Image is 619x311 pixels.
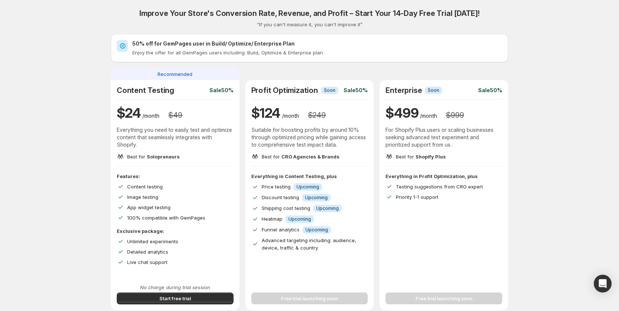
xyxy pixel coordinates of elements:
h1: $ 124 [251,104,281,122]
p: No charge during trial session [117,284,234,291]
span: Upcoming [305,195,328,201]
div: Open Intercom Messenger [594,275,612,292]
span: Price testing [262,184,291,190]
button: Start free trial [117,292,234,304]
p: Enjoy the offer for all GemPages users including: Build, Optimize & Enterprise plan [132,49,502,56]
span: Testing suggestions from CRO expert [396,184,483,190]
span: Start free trial [159,295,191,302]
span: App widget testing [127,204,171,210]
span: Recommended [158,70,192,78]
span: Upcoming [305,227,328,233]
span: Soon [324,87,335,93]
span: Live chat support [127,259,168,265]
h2: Profit Optimization [251,86,318,95]
span: Heatmap [262,216,282,222]
span: Soon [428,87,439,93]
span: Solopreneurs [147,154,180,160]
h1: $ 499 [385,104,418,122]
span: Content testing [127,184,163,190]
p: Sale 50% [344,87,368,94]
h2: 50% off for GemPages user in Build/ Optimize/ Enterprise Plan [132,40,502,47]
h2: Improve Your Store's Conversion Rate, Revenue, and Profit – Start Your 14-Day Free Trial [DATE]! [139,9,480,18]
p: /month [420,112,437,120]
span: Discount testing [262,194,299,200]
h3: $ 999 [446,111,464,120]
span: Image testing [127,194,158,200]
span: Detailed analytics [127,249,168,255]
span: 100% compatible with GemPages [127,215,205,221]
span: Upcoming [288,216,311,222]
span: Shopify Plus [416,154,446,160]
p: Everything in Content Testing, plus [251,173,368,180]
p: /month [142,112,159,120]
p: Sale 50% [209,87,234,94]
span: Upcoming [297,184,319,190]
p: Everything you need to easily test and optimize content that seamlessly integrates with Shopify. [117,126,234,148]
h3: $ 49 [168,111,182,120]
span: Unlimited experiments [127,238,178,244]
p: Suitable for boosting profits by around 10% through optimized pricing while gaining access to com... [251,126,368,148]
span: Upcoming [316,205,339,211]
h3: $ 249 [308,111,326,120]
span: Funnel analytics [262,227,299,233]
p: For Shopify Plus users or scaling businesses seeking advanced test experiment and prioritized sup... [385,126,502,148]
p: /month [282,112,299,120]
span: Priority 1-1 support [396,194,438,200]
p: Best for [262,153,340,160]
p: Features: [117,173,234,180]
p: Best for [127,153,180,160]
span: CRO Agencies & Brands [281,154,340,160]
p: Sale 50% [478,87,502,94]
h2: Content Testing [117,86,174,95]
h2: Enterprise [385,86,422,95]
h1: $ 24 [117,104,141,122]
p: Exclusive package: [117,227,234,235]
p: “If you can't measure it, you can't improve it” [257,21,363,28]
span: Advanced targeting including: audience, device, traffic & country [262,237,356,251]
p: Best for [396,153,446,160]
span: Shipping cost testing [262,205,310,211]
p: Everything in Profit Optimization, plus [385,173,502,180]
